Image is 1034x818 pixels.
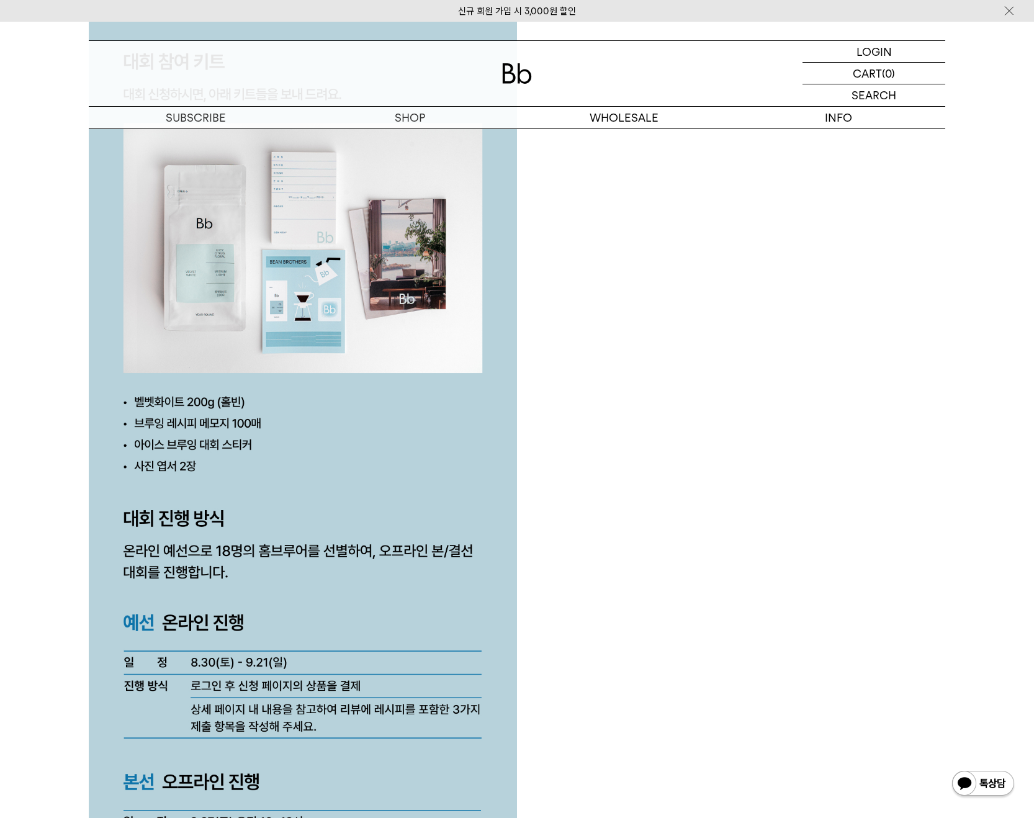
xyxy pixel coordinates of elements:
p: CART [853,63,882,84]
a: LOGIN [802,41,945,63]
img: 로고 [502,63,532,84]
p: SEARCH [852,84,896,106]
p: (0) [882,63,895,84]
a: CART (0) [802,63,945,84]
p: WHOLESALE [517,107,731,128]
a: 신규 회원 가입 시 3,000원 할인 [458,6,576,17]
a: SUBSCRIBE [89,107,303,128]
p: INFO [731,107,945,128]
img: 카카오톡 채널 1:1 채팅 버튼 [951,770,1015,799]
a: SHOP [303,107,517,128]
p: LOGIN [856,41,892,62]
